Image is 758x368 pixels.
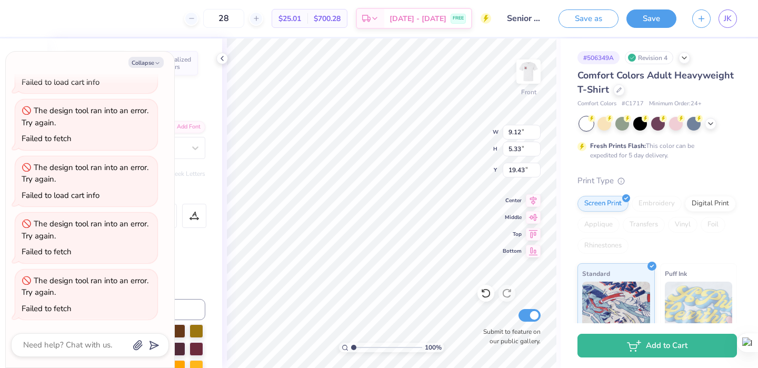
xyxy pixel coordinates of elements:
div: The design tool ran into an error. Try again. [22,218,148,241]
span: Top [503,231,522,238]
img: Standard [582,282,650,334]
label: Submit to feature on our public gallery. [477,327,541,346]
span: Minimum Order: 24 + [649,100,702,108]
div: Print Type [577,175,737,187]
div: # 506349A [577,51,620,64]
img: Puff Ink [665,282,733,334]
div: Failed to load cart info [22,190,99,201]
img: Front [518,61,539,82]
div: Add Font [164,121,205,133]
button: Add to Cart [577,334,737,357]
span: [DATE] - [DATE] [390,13,446,24]
div: Revision 4 [625,51,673,64]
div: Rhinestones [577,238,629,254]
span: Center [503,197,522,204]
div: The design tool ran into an error. Try again. [22,275,148,298]
span: $700.28 [314,13,341,24]
div: The design tool ran into an error. Try again. [22,162,148,185]
div: This color can be expedited for 5 day delivery. [590,141,720,160]
span: # C1717 [622,100,644,108]
div: Failed to load cart info [22,77,99,87]
input: Untitled Design [499,8,551,29]
span: Bottom [503,247,522,255]
div: Vinyl [668,217,697,233]
div: Screen Print [577,196,629,212]
span: 100 % [425,343,442,352]
button: Save as [558,9,619,28]
div: Failed to fetch [22,133,72,144]
span: $25.01 [278,13,301,24]
div: Failed to fetch [22,303,72,314]
button: Save [626,9,676,28]
span: Comfort Colors Adult Heavyweight T-Shirt [577,69,734,96]
div: Foil [701,217,725,233]
span: Standard [582,268,610,279]
div: Transfers [623,217,665,233]
span: Puff Ink [665,268,687,279]
div: Failed to fetch [22,246,72,257]
div: Digital Print [685,196,736,212]
a: JK [719,9,737,28]
strong: Fresh Prints Flash: [590,142,646,150]
div: Embroidery [632,196,682,212]
span: Middle [503,214,522,221]
button: Collapse [128,57,164,68]
span: FREE [453,15,464,22]
span: JK [724,13,732,25]
input: – – [203,9,244,28]
div: Applique [577,217,620,233]
div: Front [521,87,536,97]
span: Comfort Colors [577,100,616,108]
div: The design tool ran into an error. Try again. [22,105,148,128]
